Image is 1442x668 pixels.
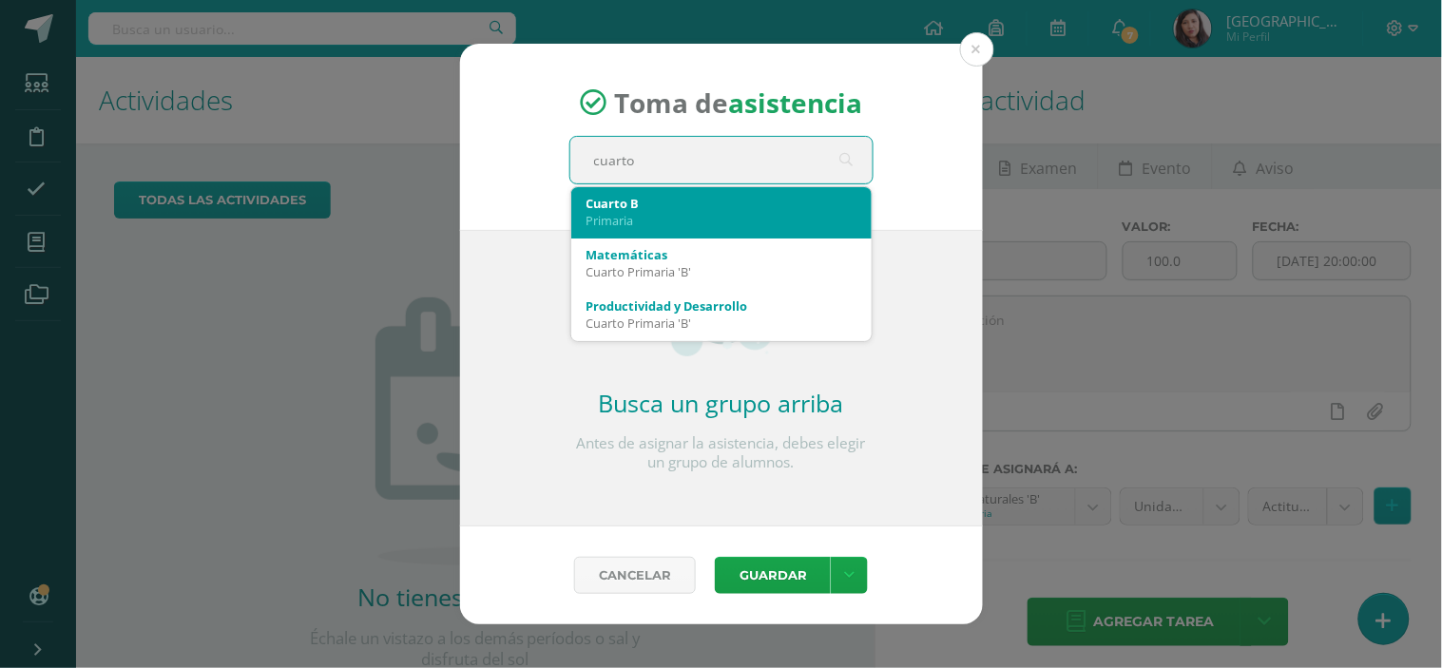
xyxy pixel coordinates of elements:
[570,137,873,183] input: Busca un grado o sección aquí...
[715,557,831,594] button: Guardar
[569,387,874,419] h2: Busca un grupo arriba
[960,32,994,67] button: Close (Esc)
[569,434,874,472] p: Antes de asignar la asistencia, debes elegir un grupo de alumnos.
[614,85,862,121] span: Toma de
[586,297,856,315] div: Productividad y Desarrollo
[574,557,696,594] a: Cancelar
[586,315,856,332] div: Cuarto Primaria 'B'
[728,85,862,121] strong: asistencia
[586,195,856,212] div: Cuarto B
[586,263,856,280] div: Cuarto Primaria 'B'
[586,246,856,263] div: Matemáticas
[586,212,856,229] div: Primaria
